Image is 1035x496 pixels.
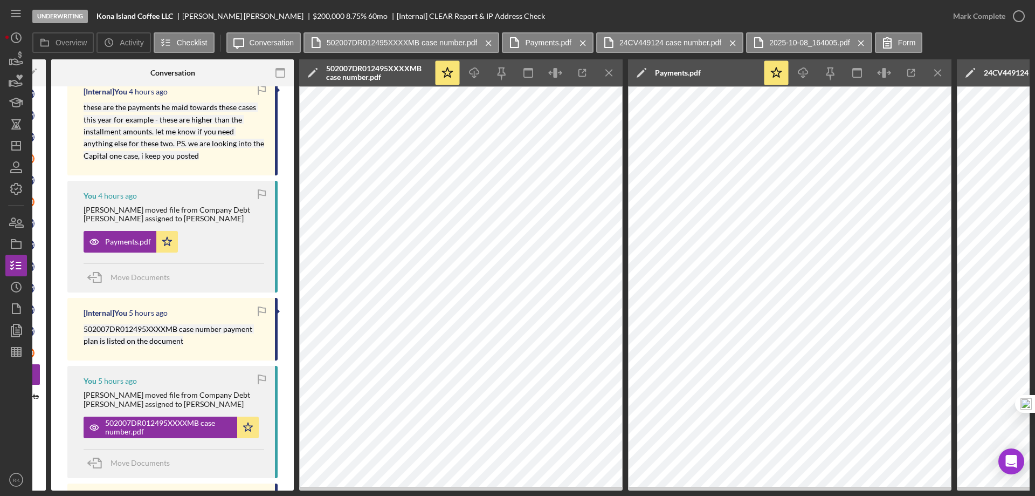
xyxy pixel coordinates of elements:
[32,10,88,23] div: Underwriting
[84,87,127,96] div: [Internal] You
[84,309,127,317] div: [Internal] You
[98,377,137,385] time: 2025-10-08 19:14
[111,458,170,467] span: Move Documents
[98,192,137,200] time: 2025-10-08 19:25
[84,391,264,408] div: [PERSON_NAME] moved file from Company Debt [PERSON_NAME] assigned to [PERSON_NAME]
[313,11,344,21] span: $200,000
[84,206,264,223] div: [PERSON_NAME] moved file from Company Debt [PERSON_NAME] assigned to [PERSON_NAME]
[596,32,743,53] button: 24CV449124 case number.pdf
[655,69,701,77] div: Payments.pdf
[502,32,594,53] button: Payments.pdf
[96,32,150,53] button: Activity
[346,12,367,21] div: 8.75 %
[84,231,178,253] button: Payments.pdf
[182,12,313,21] div: [PERSON_NAME] [PERSON_NAME]
[525,38,571,47] label: Payments.pdf
[154,32,215,53] button: Checklist
[1020,398,1032,410] img: one_i.png
[12,477,20,483] text: RK
[105,419,232,436] div: 502007DR012495XXXXMB case number.pdf
[150,69,195,77] div: Conversation
[5,469,27,491] button: RK
[96,12,173,21] b: Kona Island Coffee LLC
[84,324,254,345] mark: 502007DR012495XXXXMB case number payment plan is listed on the document
[619,38,721,47] label: 24CV449124 case number.pdf
[84,377,96,385] div: You
[84,264,181,291] button: Move Documents
[397,12,545,21] div: [Internal] CLEAR Report & IP Address Check
[120,38,143,47] label: Activity
[898,38,916,47] label: Form
[129,309,168,317] time: 2025-10-08 19:14
[942,5,1030,27] button: Mark Complete
[105,237,151,246] div: Payments.pdf
[953,5,1005,27] div: Mark Complete
[84,450,181,477] button: Move Documents
[769,38,850,47] label: 2025-10-08_164005.pdf
[326,64,429,81] div: 502007DR012495XXXXMB case number.pdf
[32,32,94,53] button: Overview
[875,32,923,53] button: Form
[303,32,499,53] button: 502007DR012495XXXXMB case number.pdf
[84,103,266,160] mark: these are the payments he maid towards these cases this year for example - these are higher than ...
[129,87,168,96] time: 2025-10-08 19:25
[226,32,301,53] button: Conversation
[56,38,87,47] label: Overview
[250,38,294,47] label: Conversation
[998,449,1024,474] div: Open Intercom Messenger
[177,38,208,47] label: Checklist
[746,32,872,53] button: 2025-10-08_164005.pdf
[111,273,170,282] span: Move Documents
[84,417,259,438] button: 502007DR012495XXXXMB case number.pdf
[84,192,96,200] div: You
[327,38,477,47] label: 502007DR012495XXXXMB case number.pdf
[368,12,388,21] div: 60 mo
